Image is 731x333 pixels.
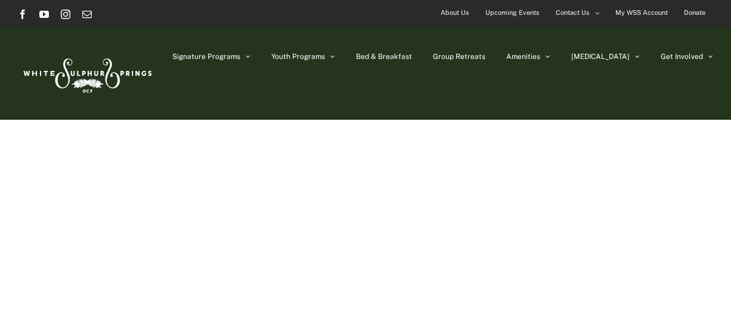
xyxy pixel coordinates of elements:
a: Group Retreats [433,27,485,86]
a: YouTube [39,10,49,19]
a: Bed & Breakfast [356,27,412,86]
a: [MEDICAL_DATA] [571,27,640,86]
span: Get Involved [661,53,703,60]
a: Signature Programs [172,27,250,86]
span: Donate [684,4,705,21]
a: Amenities [506,27,550,86]
a: Instagram [61,10,70,19]
span: [MEDICAL_DATA] [571,53,630,60]
a: Facebook [18,10,27,19]
span: Signature Programs [172,53,240,60]
nav: Main Menu [172,27,713,86]
span: About Us [441,4,469,21]
span: Amenities [506,53,540,60]
span: My WSS Account [615,4,668,21]
span: Bed & Breakfast [356,53,412,60]
span: Group Retreats [433,53,485,60]
a: Get Involved [661,27,713,86]
span: Youth Programs [271,53,325,60]
a: Email [82,10,92,19]
span: Contact Us [556,4,590,21]
a: Youth Programs [271,27,335,86]
img: White Sulphur Springs Logo [18,45,155,101]
span: Upcoming Events [485,4,540,21]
